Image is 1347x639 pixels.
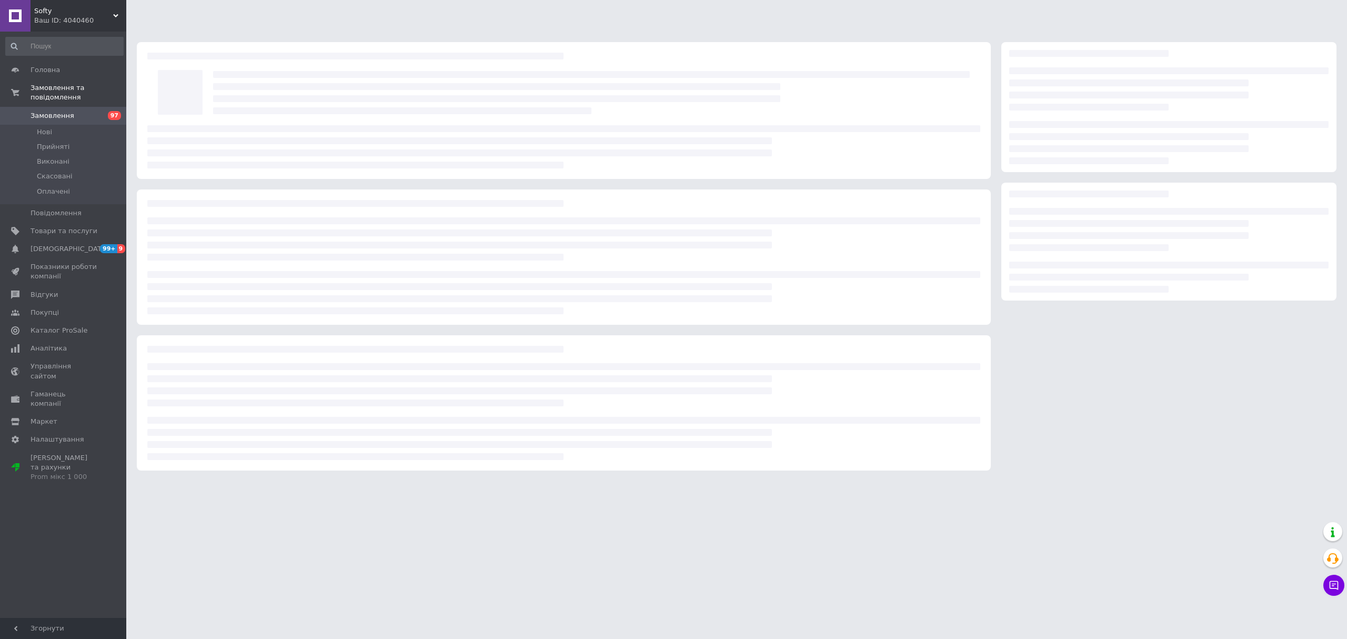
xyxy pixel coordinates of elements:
[37,142,69,152] span: Прийняті
[37,157,69,166] span: Виконані
[31,417,57,426] span: Маркет
[31,290,58,299] span: Відгуки
[108,111,121,120] span: 97
[117,244,126,253] span: 9
[31,308,59,317] span: Покупці
[34,6,113,16] span: Softy
[37,187,70,196] span: Оплачені
[31,208,82,218] span: Повідомлення
[31,326,87,335] span: Каталог ProSale
[31,83,126,102] span: Замовлення та повідомлення
[31,226,97,236] span: Товари та послуги
[31,435,84,444] span: Налаштування
[5,37,124,56] input: Пошук
[31,344,67,353] span: Аналітика
[34,16,126,25] div: Ваш ID: 4040460
[31,453,97,482] span: [PERSON_NAME] та рахунки
[31,244,108,254] span: [DEMOGRAPHIC_DATA]
[31,472,97,482] div: Prom мікс 1 000
[1323,575,1344,596] button: Чат з покупцем
[37,127,52,137] span: Нові
[31,390,97,408] span: Гаманець компанії
[31,111,74,121] span: Замовлення
[100,244,117,253] span: 99+
[31,262,97,281] span: Показники роботи компанії
[31,362,97,381] span: Управління сайтом
[37,172,73,181] span: Скасовані
[31,65,60,75] span: Головна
